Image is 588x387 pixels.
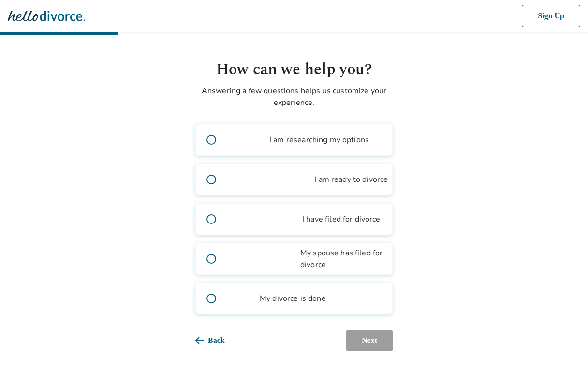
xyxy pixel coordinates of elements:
p: Answering a few questions helps us customize your experience. [195,85,393,108]
span: I have filed for divorce [302,213,381,225]
button: Sign Up [522,5,580,27]
img: Hello Divorce Logo [8,6,85,26]
span: I am researching my options [269,134,369,146]
button: Next [346,330,393,351]
h1: How can we help you? [195,58,393,81]
span: I am ready to divorce [314,174,388,185]
span: bookmark_check [231,174,310,185]
button: Back [195,330,240,351]
span: My divorce is done [260,293,326,304]
span: book_2 [231,134,265,146]
span: gavel [231,293,256,304]
span: My spouse has filed for divorce [300,247,392,270]
span: article_person [231,253,296,265]
span: outgoing_mail [231,213,298,225]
